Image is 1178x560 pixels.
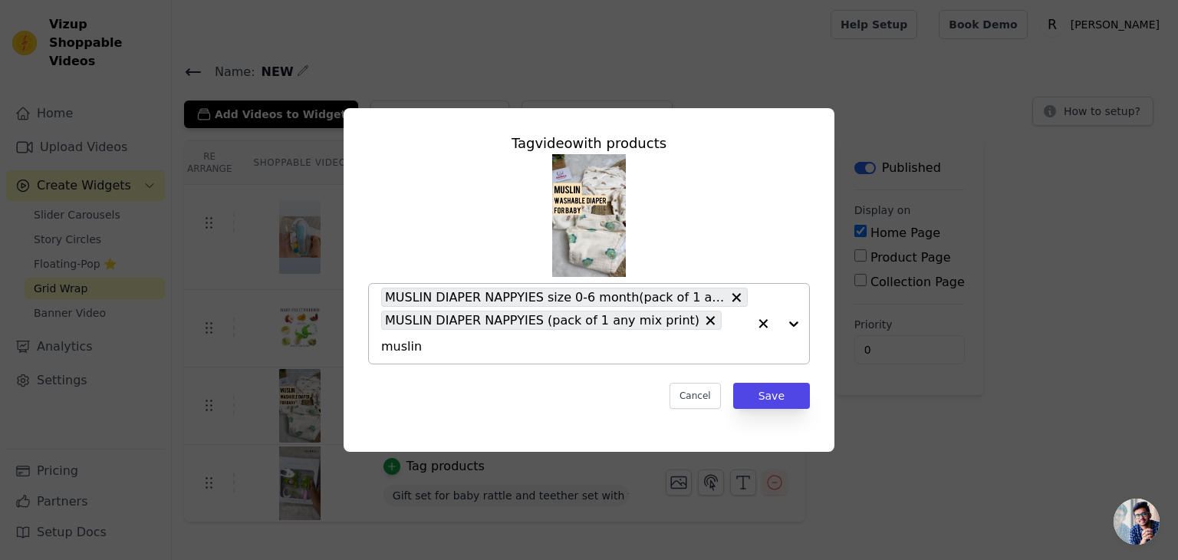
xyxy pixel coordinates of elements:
button: Cancel [670,383,721,409]
span: MUSLIN DIAPER NAPPYIES size 0-6 month(pack of 1 any mix print) [385,288,726,307]
img: vizup-images-cc04.jpg [552,154,626,277]
a: Open chat [1114,499,1160,545]
button: Save [733,383,810,409]
span: MUSLIN DIAPER NAPPYIES (pack of 1 any mix print) [385,311,699,330]
div: Tag video with products [368,133,810,154]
